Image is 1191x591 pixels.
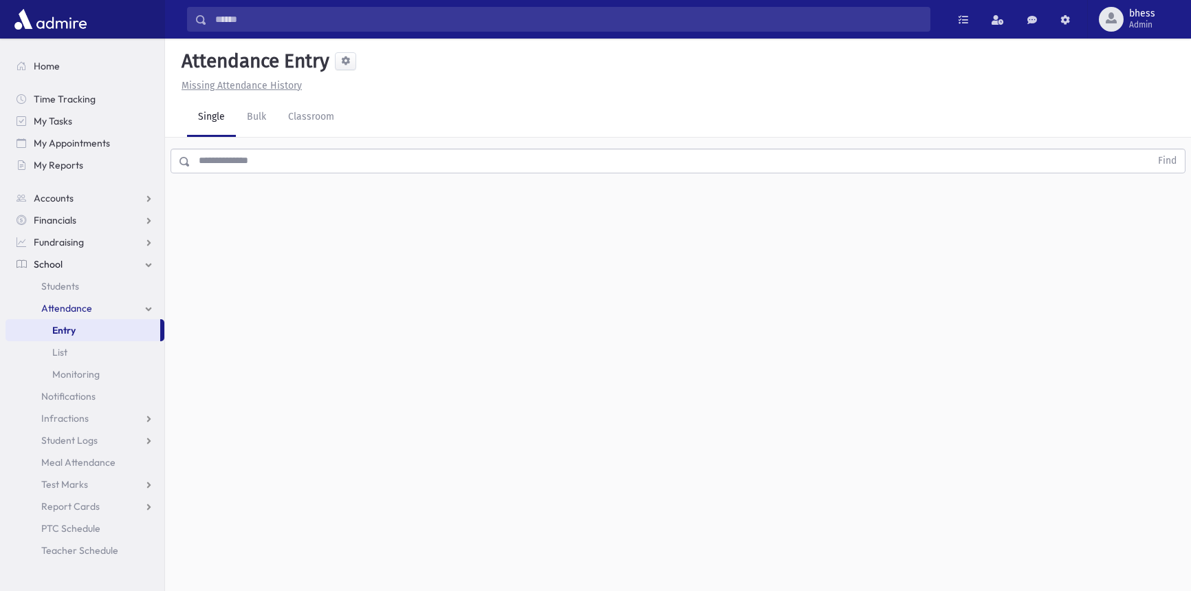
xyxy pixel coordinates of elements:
span: Financials [34,214,76,226]
a: Teacher Schedule [6,539,164,561]
a: Notifications [6,385,164,407]
span: Teacher Schedule [41,544,118,557]
a: List [6,341,164,363]
span: PTC Schedule [41,522,100,535]
input: Search [207,7,930,32]
span: Accounts [34,192,74,204]
span: Home [34,60,60,72]
a: Fundraising [6,231,164,253]
img: AdmirePro [11,6,90,33]
span: Notifications [41,390,96,402]
a: My Appointments [6,132,164,154]
span: Test Marks [41,478,88,491]
a: Student Logs [6,429,164,451]
a: Financials [6,209,164,231]
a: Infractions [6,407,164,429]
a: Attendance [6,297,164,319]
a: Bulk [236,98,277,137]
span: Admin [1129,19,1155,30]
a: Home [6,55,164,77]
span: My Appointments [34,137,110,149]
span: Students [41,280,79,292]
a: Test Marks [6,473,164,495]
a: School [6,253,164,275]
span: Fundraising [34,236,84,248]
span: Meal Attendance [41,456,116,469]
span: Student Logs [41,434,98,447]
a: My Reports [6,154,164,176]
span: Attendance [41,302,92,314]
a: Meal Attendance [6,451,164,473]
h5: Attendance Entry [176,50,329,73]
span: bhess [1129,8,1155,19]
a: My Tasks [6,110,164,132]
span: Time Tracking [34,93,96,105]
span: Infractions [41,412,89,425]
span: School [34,258,63,270]
a: Report Cards [6,495,164,517]
a: Monitoring [6,363,164,385]
u: Missing Attendance History [182,80,302,92]
span: List [52,346,67,358]
a: Missing Attendance History [176,80,302,92]
span: My Tasks [34,115,72,127]
a: PTC Schedule [6,517,164,539]
a: Single [187,98,236,137]
a: Entry [6,319,160,341]
span: My Reports [34,159,83,171]
a: Classroom [277,98,345,137]
button: Find [1150,149,1185,173]
a: Students [6,275,164,297]
span: Entry [52,324,76,336]
span: Report Cards [41,500,100,513]
a: Accounts [6,187,164,209]
a: Time Tracking [6,88,164,110]
span: Monitoring [52,368,100,380]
